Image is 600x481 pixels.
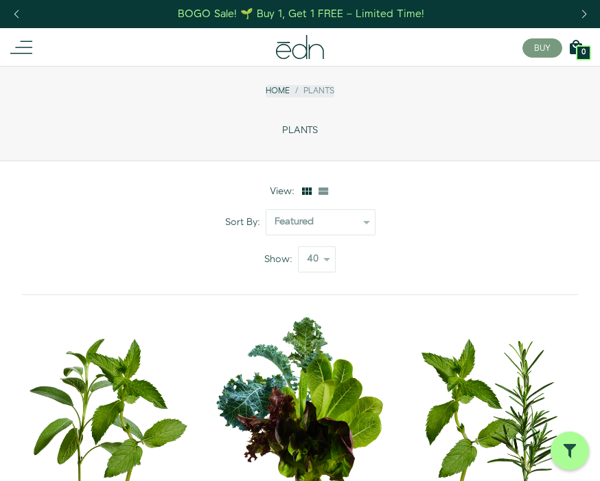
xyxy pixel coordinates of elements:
span: 0 [581,49,586,56]
span: PLANTS [282,125,318,137]
li: Plants [290,85,334,97]
a: Home [266,85,290,97]
div: View: [270,185,300,198]
label: Sort By: [225,215,266,229]
div: BOGO Sale! 🌱 Buy 1, Get 1 FREE – Limited Time! [178,7,424,21]
button: BUY [522,38,562,58]
label: Show: [264,253,298,266]
iframe: Opens a widget where you can find more information [422,440,586,474]
nav: breadcrumbs [266,85,334,97]
a: BOGO Sale! 🌱 Buy 1, Get 1 FREE – Limited Time! [177,3,426,25]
